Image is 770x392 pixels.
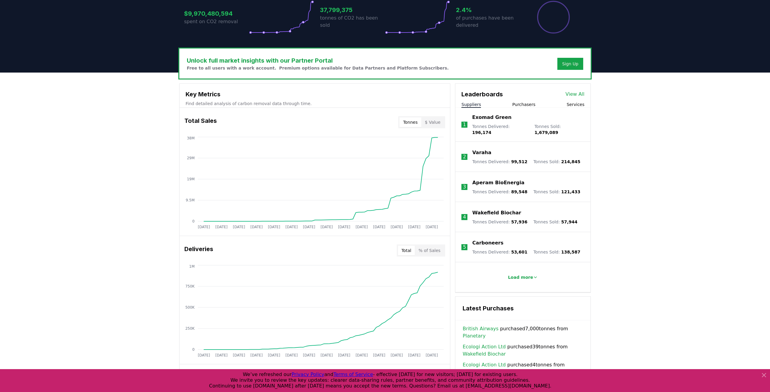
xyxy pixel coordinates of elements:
tspan: [DATE] [321,225,333,229]
p: Tonnes Delivered : [472,123,528,135]
span: 99,512 [511,159,527,164]
tspan: 38M [187,136,195,140]
p: spent on CO2 removal [184,18,249,25]
button: Purchasers [512,101,535,107]
p: Tonnes Sold : [534,123,584,135]
tspan: [DATE] [285,353,298,357]
button: Load more [503,271,543,283]
p: 1 [463,121,466,128]
tspan: [DATE] [198,225,210,229]
span: 1,679,089 [534,130,558,135]
p: Tonnes Sold : [533,189,580,195]
h3: Deliveries [184,244,213,257]
button: % of Sales [415,246,444,255]
p: Tonnes Delivered : [472,249,527,255]
h3: Key Metrics [186,90,444,99]
tspan: 500K [185,305,195,310]
a: View All [565,91,584,98]
a: Wakefield Biochar [463,350,506,358]
a: Varaha [472,149,491,156]
tspan: [DATE] [303,353,315,357]
tspan: [DATE] [426,225,438,229]
a: Carboneers [472,239,503,247]
tspan: [DATE] [391,225,403,229]
tspan: 19M [187,177,195,181]
a: Sign Up [562,61,578,67]
a: Freres Biochar [463,369,497,376]
p: Tonnes Delivered : [472,219,527,225]
a: Planetary [463,332,485,340]
button: Tonnes [399,117,421,127]
p: Tonnes Delivered : [472,159,527,165]
p: tonnes of CO2 has been sold [320,14,385,29]
tspan: [DATE] [338,353,350,357]
tspan: 750K [185,284,195,288]
h3: $9,970,480,594 [184,9,249,18]
p: Tonnes Sold : [533,219,577,225]
span: 53,601 [511,250,527,254]
h3: Unlock full market insights with our Partner Portal [187,56,449,65]
a: Aperam BioEnergia [472,179,524,186]
span: purchased 4 tonnes from [463,361,583,376]
p: Find detailed analysis of carbon removal data through time. [186,101,444,107]
span: purchased 39 tonnes from [463,343,583,358]
span: 57,936 [511,219,527,224]
h3: 37,799,375 [320,5,385,14]
tspan: [DATE] [338,225,350,229]
p: Tonnes Sold : [533,249,580,255]
h3: 2.4% [456,5,521,14]
tspan: [DATE] [268,353,280,357]
h3: Leaderboards [461,90,503,99]
a: Ecologi Action Ltd [463,361,506,369]
div: Percentage of sales delivered [537,0,570,34]
h3: Total Sales [184,116,217,128]
span: 89,548 [511,189,527,194]
a: Exomad Green [472,114,512,121]
span: 121,433 [561,189,581,194]
tspan: [DATE] [198,353,210,357]
p: 3 [463,183,466,191]
tspan: 0 [192,219,195,223]
a: British Airways [463,325,498,332]
p: 2 [463,153,466,160]
span: 196,174 [472,130,491,135]
p: Tonnes Delivered : [472,189,527,195]
tspan: [DATE] [356,353,368,357]
a: Ecologi Action Ltd [463,343,506,350]
tspan: [DATE] [251,353,263,357]
tspan: [DATE] [356,225,368,229]
tspan: 250K [185,326,195,331]
span: 57,944 [561,219,577,224]
button: Services [567,101,584,107]
span: purchased 7,000 tonnes from [463,325,583,340]
tspan: [DATE] [408,353,420,357]
span: 214,845 [561,159,581,164]
span: 138,587 [561,250,581,254]
button: Suppliers [461,101,481,107]
a: Wakefield Biochar [472,209,521,216]
tspan: [DATE] [321,353,333,357]
p: Load more [508,274,533,280]
button: Sign Up [557,58,583,70]
tspan: [DATE] [215,353,228,357]
tspan: 29M [187,156,195,160]
tspan: [DATE] [285,225,298,229]
p: 5 [463,244,466,251]
button: Total [398,246,415,255]
h3: Latest Purchases [463,304,583,313]
tspan: 9.5M [186,198,195,202]
tspan: [DATE] [303,225,315,229]
tspan: 1M [189,264,195,269]
p: Tonnes Sold : [533,159,580,165]
tspan: [DATE] [215,225,228,229]
tspan: [DATE] [233,225,245,229]
tspan: [DATE] [268,225,280,229]
tspan: [DATE] [251,225,263,229]
tspan: [DATE] [233,353,245,357]
tspan: 0 [192,347,195,352]
tspan: [DATE] [373,225,385,229]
